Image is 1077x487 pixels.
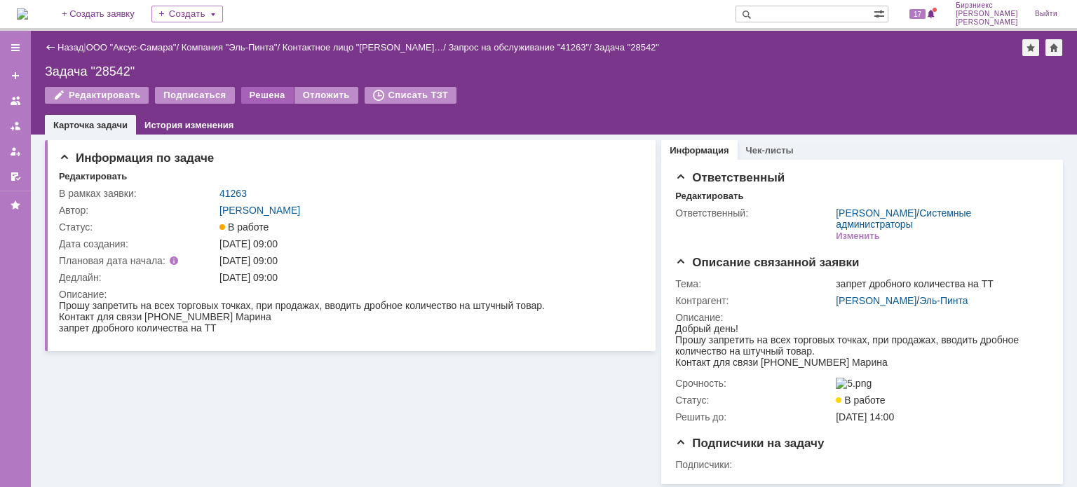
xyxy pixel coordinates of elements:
a: История изменения [144,120,233,130]
div: Подписчики: [675,459,833,470]
a: [PERSON_NAME] [219,205,300,216]
div: Ответственный: [675,207,833,219]
div: Срочность: [675,378,833,389]
a: Контактное лицо "[PERSON_NAME]… [283,42,444,53]
span: Информация по задаче [59,151,214,165]
div: / [283,42,449,53]
span: Бирзниекс [956,1,1018,10]
div: Создать [151,6,223,22]
span: В работе [219,221,269,233]
a: Мои заявки [4,140,27,163]
a: Запрос на обслуживание "41263" [449,42,590,53]
div: Контрагент: [675,295,833,306]
div: Редактировать [675,191,743,202]
div: | [83,41,86,52]
div: / [836,295,1042,306]
div: Редактировать [59,171,127,182]
a: Чек-листы [746,145,794,156]
div: Изменить [836,231,880,242]
img: 5.png [836,378,872,389]
div: Тема: [675,278,833,289]
div: / [449,42,595,53]
div: Автор: [59,205,217,216]
a: Перейти на домашнюю страницу [17,8,28,20]
div: Статус: [675,395,833,406]
a: Эль-Пинта [919,295,968,306]
span: 17 [909,9,926,19]
div: / [182,42,283,53]
a: [PERSON_NAME] [836,295,916,306]
span: Описание связанной заявки [675,256,859,269]
div: Добавить в избранное [1022,39,1039,56]
a: Заявки в моей ответственности [4,115,27,137]
img: logo [17,8,28,20]
span: В работе [836,395,885,406]
span: [PERSON_NAME] [956,10,1018,18]
span: Ответственный [675,171,785,184]
a: Создать заявку [4,64,27,87]
span: Расширенный поиск [874,6,888,20]
a: Системные администраторы [836,207,971,230]
div: [DATE] 09:00 [219,272,636,283]
div: / [836,207,1042,230]
span: Подписчики на задачу [675,437,824,450]
div: Статус: [59,221,217,233]
div: Дата создания: [59,238,217,249]
a: 41263 [219,188,247,199]
div: / [86,42,182,53]
div: Решить до: [675,411,833,423]
a: Мои согласования [4,165,27,188]
div: Задача "28542" [45,64,1063,78]
a: [PERSON_NAME] [836,207,916,219]
div: Сделать домашней страницей [1045,39,1062,56]
a: Компания "Эль-Пинта" [182,42,278,53]
div: [DATE] 09:00 [219,255,636,266]
div: Описание: [675,312,1045,323]
div: [DATE] 09:00 [219,238,636,249]
span: [PERSON_NAME] [956,18,1018,27]
div: Дедлайн: [59,272,217,283]
a: ООО "Аксус-Самара" [86,42,177,53]
span: [DATE] 14:00 [836,411,894,423]
a: Заявки на командах [4,90,27,112]
a: Карточка задачи [53,120,128,130]
a: Информация [670,145,729,156]
a: Назад [57,42,83,53]
div: Плановая дата начала: [59,255,200,266]
div: Описание: [59,289,639,300]
div: В рамках заявки: [59,188,217,199]
div: запрет дробного количества на ТТ [836,278,1042,289]
div: Задача "28542" [594,42,659,53]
